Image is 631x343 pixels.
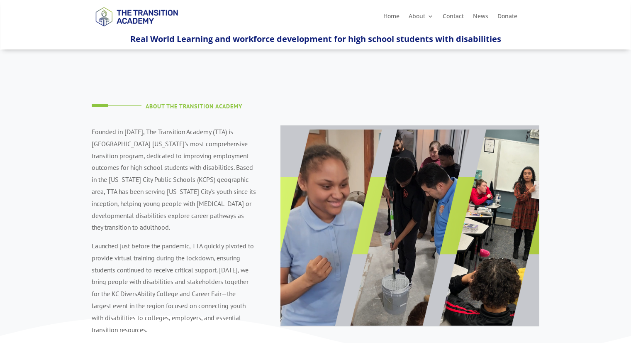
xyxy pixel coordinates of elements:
[409,13,434,22] a: About
[146,103,256,113] h4: About The Transition Academy
[443,13,464,22] a: Contact
[92,242,254,334] span: Launched just before the pandemic, TTA quickly pivoted to provide virtual training during the loc...
[473,13,488,22] a: News
[497,13,517,22] a: Donate
[92,2,181,31] img: TTA Brand_TTA Primary Logo_Horizontal_Light BG
[92,25,181,33] a: Logo-Noticias
[280,125,539,326] img: About Page Image
[92,127,256,231] span: Founded in [DATE], The Transition Academy (TTA) is [GEOGRAPHIC_DATA] [US_STATE]’s most comprehens...
[383,13,400,22] a: Home
[130,33,501,44] span: Real World Learning and workforce development for high school students with disabilities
